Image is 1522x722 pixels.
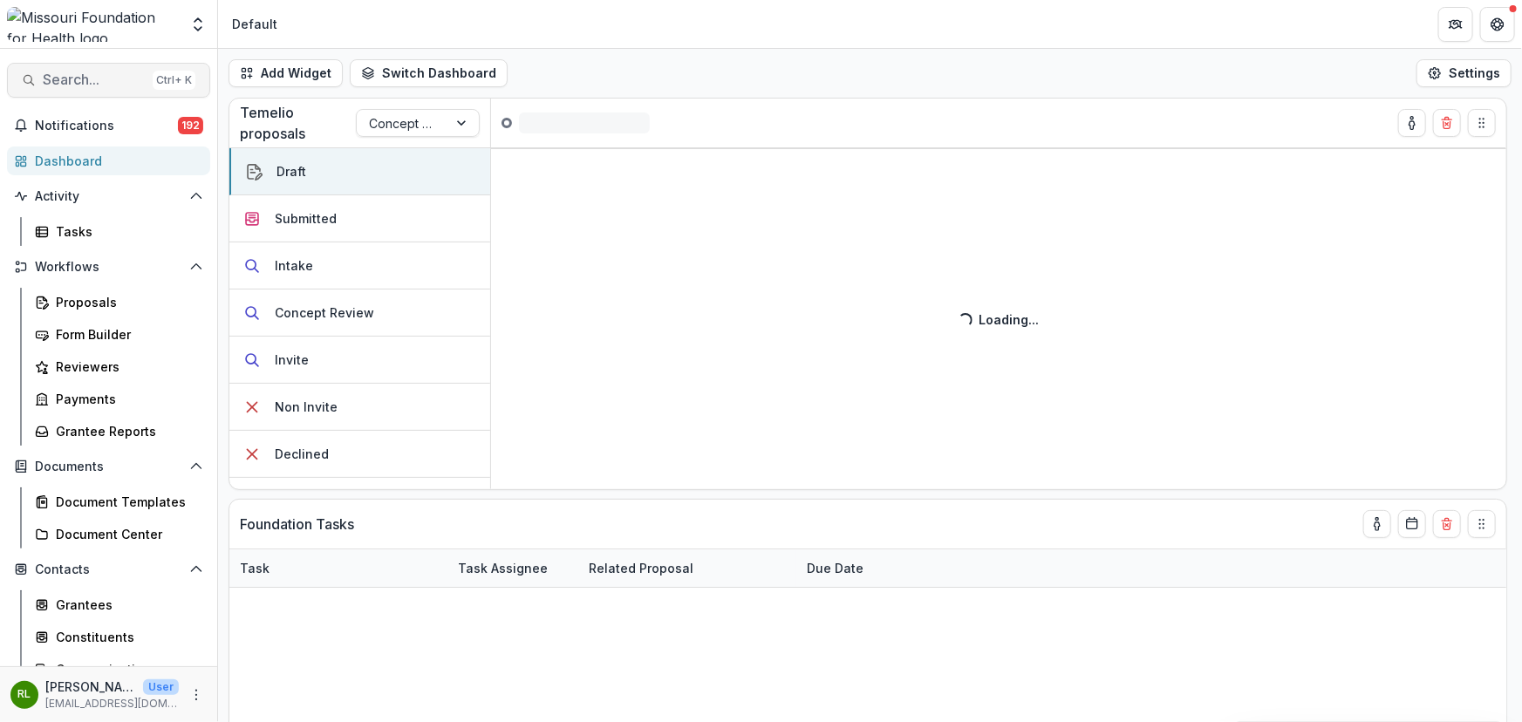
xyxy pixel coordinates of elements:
[43,72,146,88] span: Search...
[275,209,337,228] div: Submitted
[28,217,210,246] a: Tasks
[1398,109,1426,137] button: toggle-assigned-to-me
[7,112,210,140] button: Notifications192
[1398,510,1426,538] button: Calendar
[28,623,210,651] a: Constituents
[229,289,490,337] button: Concept Review
[28,385,210,413] a: Payments
[275,351,309,369] div: Invite
[143,679,179,695] p: User
[56,525,196,543] div: Document Center
[1468,510,1496,538] button: Drag
[350,59,508,87] button: Switch Dashboard
[28,417,210,446] a: Grantee Reports
[1433,109,1461,137] button: Delete card
[56,422,196,440] div: Grantee Reports
[229,242,490,289] button: Intake
[35,119,178,133] span: Notifications
[240,514,354,535] p: Foundation Tasks
[35,562,182,577] span: Contacts
[7,146,210,175] a: Dashboard
[28,352,210,381] a: Reviewers
[276,162,306,180] div: Draft
[7,453,210,480] button: Open Documents
[7,253,210,281] button: Open Workflows
[28,487,210,516] a: Document Templates
[275,445,329,463] div: Declined
[1433,510,1461,538] button: Delete card
[56,596,196,614] div: Grantees
[229,431,490,478] button: Declined
[35,189,182,204] span: Activity
[186,685,207,705] button: More
[56,628,196,646] div: Constituents
[7,555,210,583] button: Open Contacts
[178,117,203,134] span: 192
[56,390,196,408] div: Payments
[45,678,136,696] p: [PERSON_NAME]
[7,182,210,210] button: Open Activity
[45,696,179,712] p: [EMAIL_ADDRESS][DOMAIN_NAME]
[229,337,490,384] button: Invite
[229,148,490,195] button: Draft
[56,325,196,344] div: Form Builder
[7,7,179,42] img: Missouri Foundation for Health logo
[56,293,196,311] div: Proposals
[28,288,210,317] a: Proposals
[1438,7,1473,42] button: Partners
[225,11,284,37] nav: breadcrumb
[28,520,210,548] a: Document Center
[56,660,196,678] div: Communications
[28,320,210,349] a: Form Builder
[35,460,182,474] span: Documents
[229,384,490,431] button: Non Invite
[1468,109,1496,137] button: Drag
[153,71,195,90] div: Ctrl + K
[7,63,210,98] button: Search...
[275,303,374,322] div: Concept Review
[56,358,196,376] div: Reviewers
[275,398,338,416] div: Non Invite
[18,689,31,700] div: Rebekah Lerch
[56,493,196,511] div: Document Templates
[56,222,196,241] div: Tasks
[186,7,210,42] button: Open entity switcher
[1363,510,1391,538] button: toggle-assigned-to-me
[28,655,210,684] a: Communications
[28,590,210,619] a: Grantees
[1416,59,1512,87] button: Settings
[232,15,277,33] div: Default
[35,260,182,275] span: Workflows
[229,195,490,242] button: Submitted
[275,256,313,275] div: Intake
[229,59,343,87] button: Add Widget
[240,102,356,144] p: Temelio proposals
[35,152,196,170] div: Dashboard
[1480,7,1515,42] button: Get Help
